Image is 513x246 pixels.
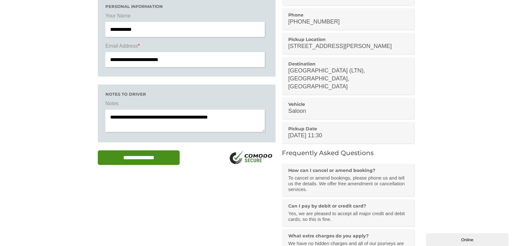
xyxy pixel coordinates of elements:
h3: Destination [288,61,408,67]
iframe: chat widget [426,232,510,246]
p: Saloon [288,107,408,115]
h3: What extra charges do you apply? [288,233,408,239]
img: SSL Logo [227,150,276,166]
p: [GEOGRAPHIC_DATA] (LTN), [GEOGRAPHIC_DATA], [GEOGRAPHIC_DATA] [288,67,408,91]
p: [PHONE_NUMBER] [288,18,408,26]
h3: How can I cancel or amend booking? [288,167,408,173]
h3: Can I pay by debit or credit card? [288,203,408,209]
h3: Notes to driver [105,92,268,96]
p: Yes, we are pleased to accept all major credit and debit cards, so this is fine. [288,211,408,222]
p: [DATE] 11:30 [288,132,408,140]
label: Your Name [105,12,268,22]
label: Email Address [105,43,268,52]
h3: Vehicle [288,101,408,107]
h3: Pickup Date [288,126,408,132]
label: Notes [105,100,268,110]
h3: Personal Information [105,4,268,9]
h2: Frequently Asked Questions [282,150,415,156]
h3: Phone [288,12,408,18]
p: [STREET_ADDRESS][PERSON_NAME] [288,42,408,50]
p: To cancel or amend bookings, please phone us and tell us the details. We offer free amendment or ... [288,175,408,192]
h3: Pickup Location [288,37,408,42]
